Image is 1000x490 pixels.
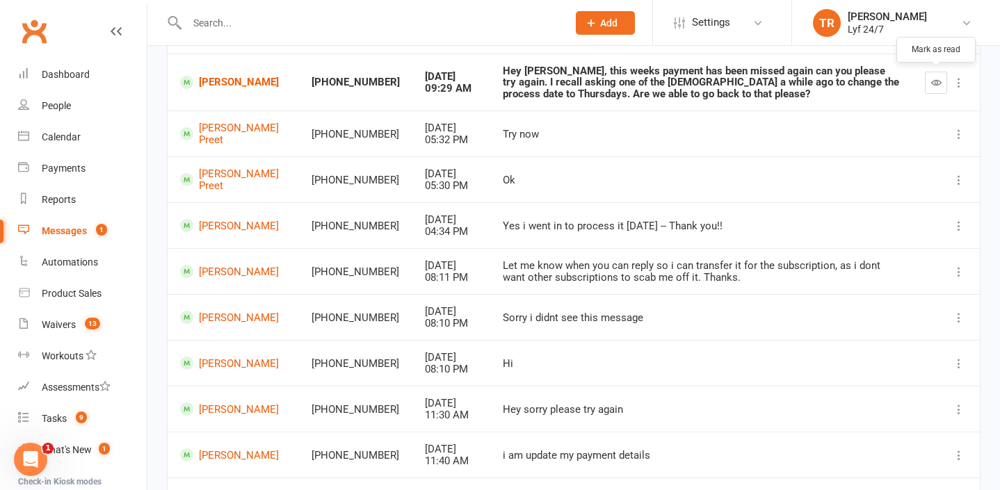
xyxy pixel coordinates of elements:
span: Add [600,17,618,28]
a: Assessments [18,372,147,403]
div: 04:34 PM [425,226,478,238]
div: [PHONE_NUMBER] [312,450,400,462]
a: Dashboard [18,59,147,90]
a: [PERSON_NAME] [180,219,287,232]
span: Settings [692,7,730,38]
div: [DATE] [425,352,478,364]
a: People [18,90,147,122]
div: Workouts [42,350,83,361]
span: 1 [96,224,107,236]
div: Messages [42,225,87,236]
div: Sorry i didnt see this message [503,312,900,324]
div: Dashboard [42,69,90,80]
span: 1 [99,443,110,455]
div: Hey [PERSON_NAME], this weeks payment has been missed again can you please try again. I recall as... [503,65,900,100]
div: [DATE] [425,443,478,455]
span: 9 [76,411,87,423]
div: [DATE] [425,214,478,226]
a: [PERSON_NAME] [180,402,287,416]
div: Yes i went in to process it [DATE] -- Thank you!! [503,220,900,232]
div: [PHONE_NUMBER] [312,174,400,186]
div: [PHONE_NUMBER] [312,76,400,88]
div: [PHONE_NUMBER] [312,220,400,232]
div: Lyf 24/7 [848,23,927,35]
a: Clubworx [17,14,51,49]
div: [PHONE_NUMBER] [312,129,400,140]
div: [PHONE_NUMBER] [312,358,400,370]
a: Product Sales [18,278,147,309]
div: Tasks [42,413,67,424]
div: Let me know when you can reply so i can transfer it for the subscription, as i dont want other su... [503,260,900,283]
div: Try now [503,129,900,140]
div: [DATE] [425,168,478,180]
div: People [42,100,71,111]
div: [DATE] [425,71,478,83]
div: [DATE] [425,306,478,318]
div: [PHONE_NUMBER] [312,404,400,416]
div: 11:40 AM [425,455,478,467]
a: What's New1 [18,434,147,466]
div: Hi [503,358,900,370]
input: Search... [183,13,558,33]
div: [PERSON_NAME] [848,10,927,23]
div: Payments [42,163,86,174]
div: [DATE] [425,122,478,134]
div: [DATE] [425,260,478,272]
div: Reports [42,194,76,205]
iframe: Intercom live chat [14,443,47,476]
a: Payments [18,153,147,184]
div: Waivers [42,319,76,330]
div: [PHONE_NUMBER] [312,266,400,278]
div: Automations [42,256,98,268]
a: Waivers 13 [18,309,147,341]
div: [PHONE_NUMBER] [312,312,400,324]
div: Product Sales [42,288,102,299]
div: What's New [42,444,92,455]
a: [PERSON_NAME] Preet [180,122,287,145]
a: Tasks 9 [18,403,147,434]
a: [PERSON_NAME] [180,265,287,278]
div: 05:32 PM [425,134,478,146]
a: [PERSON_NAME] [180,76,287,89]
div: 09:29 AM [425,83,478,95]
span: 13 [85,318,100,329]
a: [PERSON_NAME] [180,448,287,462]
a: [PERSON_NAME] [180,357,287,370]
a: [PERSON_NAME] [180,311,287,324]
div: TR [813,9,841,37]
a: Calendar [18,122,147,153]
span: 1 [42,443,54,454]
a: [PERSON_NAME] Preet [180,168,287,191]
div: 11:30 AM [425,409,478,421]
div: 05:30 PM [425,180,478,192]
div: i am update my payment details [503,450,900,462]
div: 08:11 PM [425,272,478,284]
a: Workouts [18,341,147,372]
div: Calendar [42,131,81,142]
a: Reports [18,184,147,215]
a: Automations [18,247,147,278]
div: Hey sorry please try again [503,404,900,416]
div: 08:10 PM [425,364,478,375]
a: Messages 1 [18,215,147,247]
div: [DATE] [425,398,478,409]
div: Assessments [42,382,111,393]
button: Add [576,11,635,35]
div: Ok [503,174,900,186]
div: 08:10 PM [425,318,478,329]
